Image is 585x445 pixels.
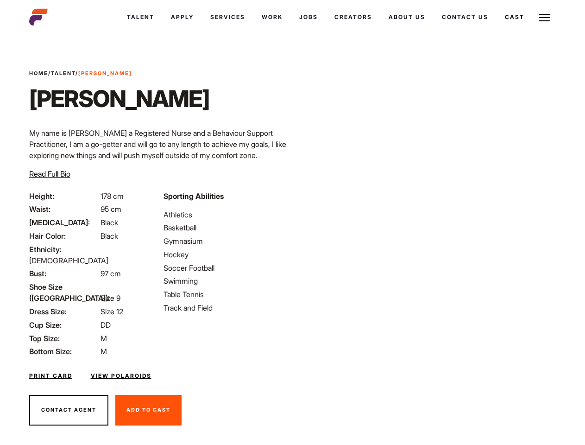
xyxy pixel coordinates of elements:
[29,244,99,255] span: Ethnicity:
[29,306,99,317] span: Dress Size:
[101,320,111,330] span: DD
[29,70,48,76] a: Home
[29,168,70,179] button: Read Full Bio
[29,319,99,331] span: Cup Size:
[29,169,70,178] span: Read Full Bio
[164,275,287,286] li: Swimming
[101,218,118,227] span: Black
[29,346,99,357] span: Bottom Size:
[380,5,434,30] a: About Us
[291,5,326,30] a: Jobs
[497,5,533,30] a: Cast
[101,293,120,303] span: Size 9
[29,256,108,265] span: [DEMOGRAPHIC_DATA]
[29,333,99,344] span: Top Size:
[29,128,286,160] span: My name is [PERSON_NAME] a Registered Nurse and a Behaviour Support Practitioner, I am a go-gette...
[164,302,287,313] li: Track and Field
[101,334,107,343] span: M
[434,5,497,30] a: Contact Us
[29,203,99,215] span: Waist:
[101,307,123,316] span: Size 12
[164,249,287,260] li: Hockey
[29,191,99,202] span: Height:
[164,289,287,300] li: Table Tennis
[253,5,291,30] a: Work
[164,222,287,233] li: Basketball
[115,395,182,426] button: Add To Cast
[29,281,99,304] span: Shoe Size ([GEOGRAPHIC_DATA]):
[164,191,224,201] strong: Sporting Abilities
[164,262,287,273] li: Soccer Football
[126,407,170,413] span: Add To Cast
[29,85,209,113] h1: [PERSON_NAME]
[78,70,132,76] strong: [PERSON_NAME]
[101,231,118,241] span: Black
[29,8,48,26] img: cropped-aefm-brand-fav-22-square.png
[539,12,550,23] img: Burger icon
[202,5,253,30] a: Services
[29,217,99,228] span: [MEDICAL_DATA]:
[101,204,121,214] span: 95 cm
[29,268,99,279] span: Bust:
[51,70,75,76] a: Talent
[164,235,287,247] li: Gymnasium
[101,347,107,356] span: M
[326,5,380,30] a: Creators
[101,191,124,201] span: 178 cm
[29,395,108,426] button: Contact Agent
[29,230,99,242] span: Hair Color:
[119,5,163,30] a: Talent
[29,372,72,380] a: Print Card
[163,5,202,30] a: Apply
[29,70,132,77] span: / /
[101,269,121,278] span: 97 cm
[164,209,287,220] li: Athletics
[91,372,151,380] a: View Polaroids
